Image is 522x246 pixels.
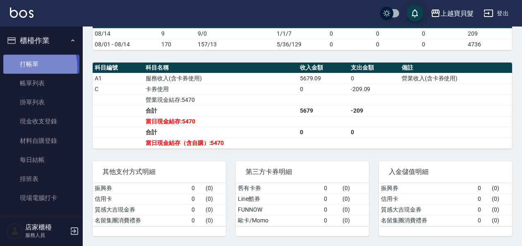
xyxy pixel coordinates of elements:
td: 0 [420,28,466,39]
a: 現金收支登錄 [3,112,79,131]
td: -209.09 [349,84,400,94]
td: 當日現金結存（含自購）:5470 [144,137,298,148]
span: 其他支付方式明細 [103,168,216,176]
a: 掛單列表 [3,93,79,112]
td: 合計 [144,127,298,137]
td: 0 [328,28,374,39]
td: A1 [93,73,144,84]
th: 科目編號 [93,63,144,73]
td: 4736 [466,39,512,50]
button: 預約管理 [3,211,79,233]
td: 0 [298,127,349,137]
td: 0 [476,204,490,215]
td: 08/01 - 08/14 [93,39,159,50]
td: 0 [374,28,420,39]
td: 157/13 [196,39,275,50]
table: a dense table [379,183,512,226]
td: 合計 [144,105,298,116]
td: ( 0 ) [490,183,512,194]
td: 0 [476,193,490,204]
td: 9/0 [196,28,275,39]
div: 上越寶貝髮 [441,8,474,19]
td: 營業收入(含卡券使用) [400,73,512,84]
td: 0 [189,204,204,215]
td: ( 0 ) [204,215,226,226]
td: ( 0 ) [204,204,226,215]
td: 信用卡 [379,193,476,204]
td: 0 [349,73,400,84]
td: 0 [322,204,340,215]
p: 服務人員 [25,232,67,239]
img: Logo [10,7,34,18]
td: 質感大吉現金券 [379,204,476,215]
table: a dense table [236,183,369,226]
td: 0 [420,39,466,50]
table: a dense table [93,183,226,226]
a: 現場電腦打卡 [3,188,79,207]
a: 打帳單 [3,55,79,74]
td: 5679 [298,105,349,116]
td: 0 [374,39,420,50]
td: 0 [322,193,340,204]
th: 備註 [400,63,512,73]
td: 0 [189,193,204,204]
a: 每日結帳 [3,150,79,169]
td: 振興券 [379,183,476,194]
td: 0 [189,215,204,226]
table: a dense table [93,63,512,149]
td: 08/14 [93,28,159,39]
td: 振興券 [93,183,189,194]
td: Line酷券 [236,193,322,204]
td: 卡券使用 [144,84,298,94]
td: 0 [476,215,490,226]
td: ( 0 ) [490,204,512,215]
td: 0 [349,127,400,137]
td: 5/36/129 [275,39,328,50]
a: 排班表 [3,169,79,188]
button: 登出 [480,6,512,21]
td: ( 0 ) [204,183,226,194]
td: 209 [466,28,512,39]
td: 0 [322,215,340,226]
td: FUNNOW [236,204,322,215]
td: 0 [322,183,340,194]
td: ( 0 ) [490,193,512,204]
td: 名留集團消費禮券 [93,215,189,226]
td: ( 0 ) [340,204,369,215]
td: 歐卡/Momo [236,215,322,226]
td: 信用卡 [93,193,189,204]
h5: 店家櫃檯 [25,223,67,232]
td: 0 [328,39,374,50]
td: ( 0 ) [490,215,512,226]
td: 1/1/7 [275,28,328,39]
td: -209 [349,105,400,116]
span: 入金儲值明細 [389,168,502,176]
td: ( 0 ) [340,193,369,204]
td: 服務收入(含卡券使用) [144,73,298,84]
a: 帳單列表 [3,74,79,93]
th: 支出金額 [349,63,400,73]
img: Person [7,223,23,239]
td: 0 [189,183,204,194]
td: 0 [298,84,349,94]
th: 科目名稱 [144,63,298,73]
a: 材料自購登錄 [3,131,79,150]
td: 名留集團消費禮券 [379,215,476,226]
td: 170 [159,39,196,50]
td: ( 0 ) [340,215,369,226]
td: 當日現金結存:5470 [144,116,298,127]
td: C [93,84,144,94]
button: 上越寶貝髮 [427,5,477,22]
td: 5679.09 [298,73,349,84]
td: 營業現金結存:5470 [144,94,298,105]
button: 櫃檯作業 [3,30,79,51]
table: a dense table [93,18,512,50]
td: ( 0 ) [204,193,226,204]
span: 第三方卡券明細 [246,168,359,176]
td: 0 [476,183,490,194]
button: save [407,5,423,22]
td: 質感大吉現金券 [93,204,189,215]
td: ( 0 ) [340,183,369,194]
td: 舊有卡券 [236,183,322,194]
th: 收入金額 [298,63,349,73]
